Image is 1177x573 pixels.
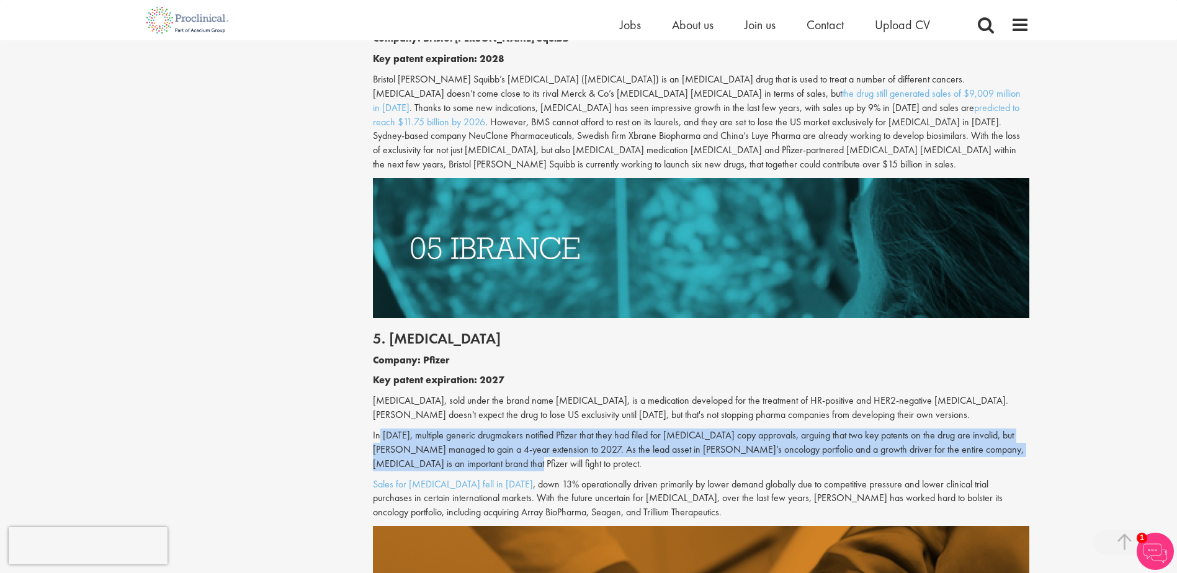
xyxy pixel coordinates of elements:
a: Join us [745,17,776,33]
p: [MEDICAL_DATA], sold under the brand name [MEDICAL_DATA], is a medication developed for the treat... [373,394,1029,422]
a: the drug still generated sales of $9,009 million in [DATE] [373,87,1021,114]
img: Drugs with patents due to expire Ibrance [373,178,1029,318]
b: Key patent expiration: 2028 [373,52,504,65]
b: Key patent expiration: 2027 [373,373,504,386]
a: Contact [807,17,844,33]
a: predicted to reach $11.75 billion by 2026 [373,101,1019,128]
a: About us [672,17,714,33]
b: Company: Pfizer [373,353,450,366]
p: Bristol [PERSON_NAME] Squibb’s [MEDICAL_DATA] ([MEDICAL_DATA]) is an [MEDICAL_DATA] drug that is ... [373,73,1029,172]
a: Sales for [MEDICAL_DATA] fell in [DATE] [373,477,533,491]
h2: 5. [MEDICAL_DATA] [373,331,1029,347]
p: , down 13% operationally driven primarily by lower demand globally due to competitive pressure an... [373,477,1029,520]
img: Chatbot [1137,533,1174,570]
a: Jobs [620,17,641,33]
a: Upload CV [875,17,930,33]
p: In [DATE], multiple generic drugmakers notified Pfizer that they had filed for [MEDICAL_DATA] cop... [373,429,1029,471]
span: 1 [1137,533,1147,543]
iframe: reCAPTCHA [9,527,168,564]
